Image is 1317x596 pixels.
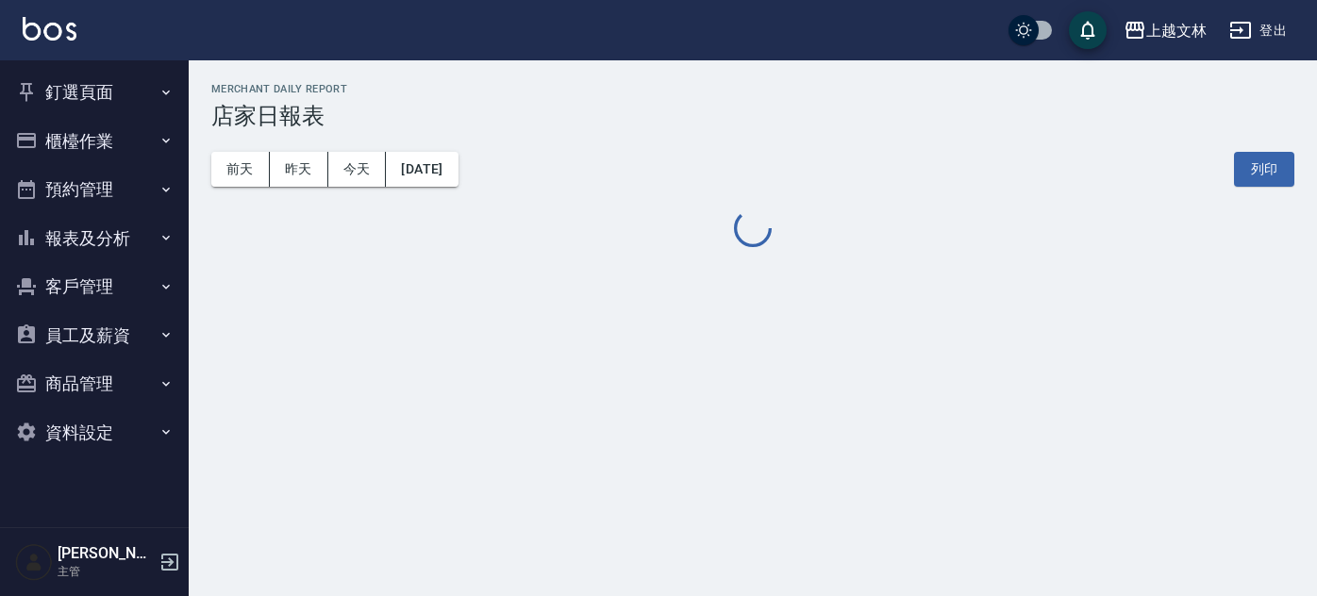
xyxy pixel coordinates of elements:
[328,152,387,187] button: 今天
[1146,19,1207,42] div: 上越文林
[1222,13,1294,48] button: 登出
[8,359,181,408] button: 商品管理
[386,152,458,187] button: [DATE]
[8,311,181,360] button: 員工及薪資
[211,152,270,187] button: 前天
[1234,152,1294,187] button: 列印
[15,543,53,581] img: Person
[8,117,181,166] button: 櫃檯作業
[211,83,1294,95] h2: Merchant Daily Report
[8,68,181,117] button: 釘選頁面
[58,544,154,563] h5: [PERSON_NAME]
[58,563,154,580] p: 主管
[270,152,328,187] button: 昨天
[8,262,181,311] button: 客戶管理
[1116,11,1214,50] button: 上越文林
[1069,11,1107,49] button: save
[23,17,76,41] img: Logo
[211,103,1294,129] h3: 店家日報表
[8,214,181,263] button: 報表及分析
[8,165,181,214] button: 預約管理
[8,408,181,457] button: 資料設定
